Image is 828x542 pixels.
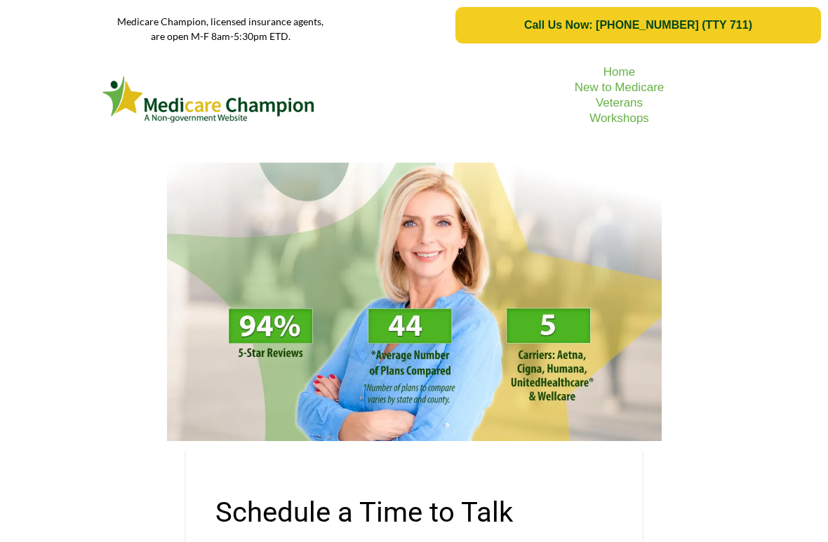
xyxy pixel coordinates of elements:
[596,96,643,109] a: Veterans
[589,111,649,125] a: Workshops
[575,81,665,94] a: New to Medicare
[7,14,434,29] p: Medicare Champion, licensed insurance agents,
[603,65,635,79] a: Home
[7,29,434,43] p: are open M-F 8am-5:30pm ETD.
[455,7,821,43] a: Call Us Now: 1-833-823-1990 (TTY 711)
[524,19,752,32] span: Call Us Now: [PHONE_NUMBER] (TTY 711)
[215,492,613,534] p: Schedule a Time to Talk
